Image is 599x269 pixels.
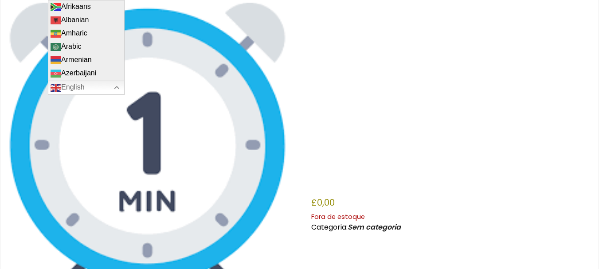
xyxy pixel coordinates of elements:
a: English [48,81,125,95]
img: az [51,68,61,79]
font: 0,00 [317,196,335,209]
a: Amharic [48,27,124,40]
a: Afrikaans [48,0,124,14]
a: Armenian [48,54,124,67]
a: Azerbaijani [48,67,124,80]
a: Arabic [48,40,124,54]
img: en [51,82,61,93]
a: Basque [48,80,124,94]
a: Sem categoria [348,222,401,232]
font: Fora de estoque [311,212,365,221]
img: af [51,2,61,12]
font: Recuperação de senha pública em 1 minuto (demonstração de teste gratuita) [311,15,564,192]
img: ar [51,42,61,52]
font: £ [311,196,317,209]
img: sq [51,15,61,26]
a: Albanian [48,14,124,27]
font: Categoria: [311,222,348,232]
img: am [51,28,61,39]
img: hy [51,55,61,66]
